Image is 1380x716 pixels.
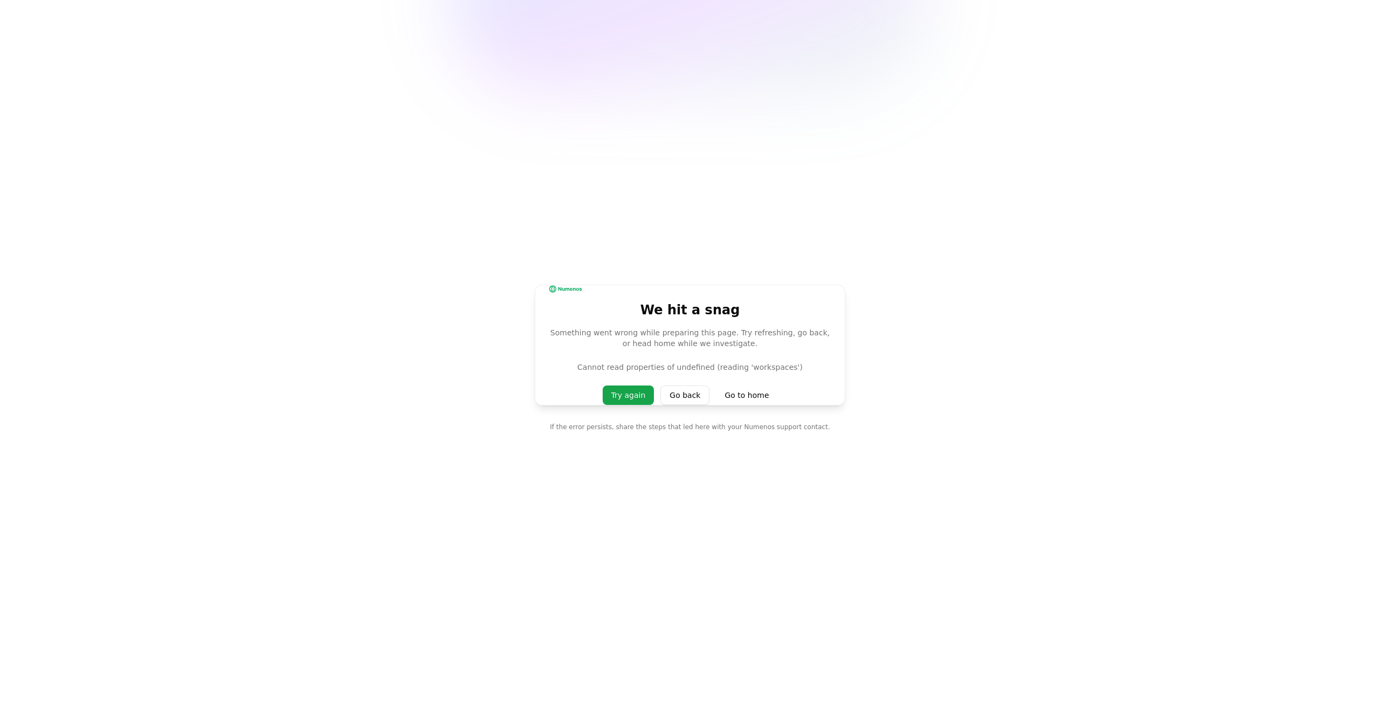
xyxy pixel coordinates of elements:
[660,385,709,405] button: Go back
[548,301,832,319] div: We hit a snag
[548,362,832,373] p: Cannot read properties of undefined (reading 'workspaces')
[550,423,830,431] p: If the error persists, share the steps that led here with your Numenos support contact.
[603,385,654,405] button: Try again
[548,285,583,293] img: Numenos
[716,385,777,405] a: Go to home
[548,327,832,349] div: Something went wrong while preparing this page. Try refreshing, go back, or head home while we in...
